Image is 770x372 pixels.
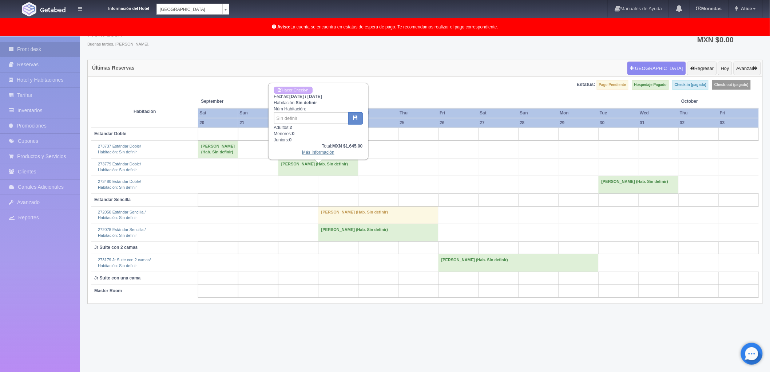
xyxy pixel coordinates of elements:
[302,150,334,155] a: Más Información
[478,108,518,118] th: Sat
[92,65,135,71] h4: Últimas Reservas
[398,118,438,128] th: 25
[22,2,36,16] img: Getabed
[98,258,151,268] a: 273179 Jr Suite con 2 camas/Habitación: Sin definir
[358,108,398,118] th: Wed
[40,7,66,12] img: Getabed
[518,108,558,118] th: Sun
[94,288,122,293] b: Master Room
[697,36,756,43] h3: MXN $0.00
[718,62,732,75] button: Hoy
[91,4,149,12] dt: Información del Hotel
[558,108,598,118] th: Mon
[718,108,758,118] th: Fri
[98,210,146,220] a: 272050 Estándar Sencilla /Habitación: Sin definir
[318,224,438,242] td: [PERSON_NAME] (Hab. Sin definir)
[98,227,146,238] a: 272078 Estándar Sencilla /Habitación: Sin definir
[277,24,290,30] b: Aviso:
[87,42,150,47] span: Buenas tardes, [PERSON_NAME].
[518,118,558,128] th: 28
[274,112,349,124] input: Sin definir
[681,98,755,105] span: October
[478,118,518,128] th: 27
[438,108,478,118] th: Fri
[332,144,362,149] b: MXN $1,645.00
[238,118,278,128] th: 21
[438,254,598,272] td: [PERSON_NAME] (Hab. Sin definir)
[734,62,761,75] button: Avanzar
[198,118,238,128] th: 20
[292,131,295,136] b: 0
[98,179,141,189] a: 273480 Estándar Doble/Habitación: Sin definir
[632,80,669,90] label: Hospedaje Pagado
[289,137,292,142] b: 0
[318,206,438,224] td: [PERSON_NAME] (Hab. Sin definir)
[156,4,229,15] a: [GEOGRAPHIC_DATA]
[289,94,322,99] b: [DATE] / [DATE]
[94,275,140,281] b: Jr Suite con una cama
[94,197,131,202] b: Estándar Sencilla
[98,162,141,172] a: 273779 Estándar Doble/Habitación: Sin definir
[687,62,717,75] button: Regresar
[94,131,126,136] b: Estándar Doble
[598,176,678,193] td: [PERSON_NAME] (Hab. Sin definir)
[278,158,358,176] td: [PERSON_NAME] (Hab. Sin definir)
[638,118,678,128] th: 01
[134,109,156,114] strong: Habitación
[438,118,478,128] th: 26
[198,108,238,118] th: Sat
[398,108,438,118] th: Thu
[712,80,751,90] label: Check-out (pagado)
[358,118,398,128] th: 24
[98,144,141,154] a: 273737 Estándar Doble/Habitación: Sin definir
[558,118,598,128] th: 29
[638,108,678,118] th: Wed
[94,245,138,250] b: Jr Suite con 2 camas
[696,6,722,11] b: Monedas
[201,98,275,105] span: September
[597,80,628,90] label: Pago Pendiente
[598,108,638,118] th: Tue
[678,108,718,118] th: Thu
[274,87,313,94] a: Hacer Check-in
[718,118,758,128] th: 03
[296,100,317,105] b: Sin definir
[198,141,238,158] td: [PERSON_NAME] (Hab. Sin definir)
[627,62,686,75] button: [GEOGRAPHIC_DATA]
[678,118,718,128] th: 02
[274,143,363,149] div: Total:
[290,125,292,130] b: 2
[739,6,752,11] span: Alice
[577,81,595,88] label: Estatus:
[672,80,709,90] label: Check-in (pagado)
[160,4,219,15] span: [GEOGRAPHIC_DATA]
[269,83,368,159] div: Fechas: Habitación: Núm Habitación: Adultos: Menores: Juniors:
[238,108,278,118] th: Sun
[598,118,638,128] th: 30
